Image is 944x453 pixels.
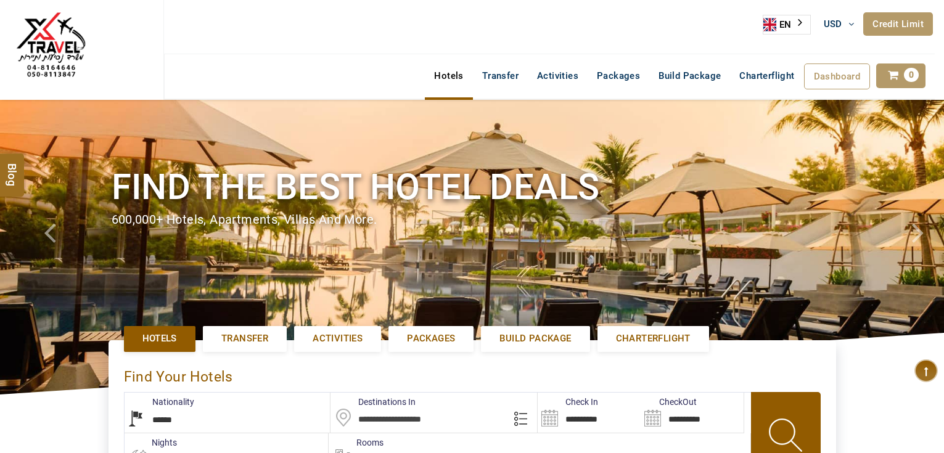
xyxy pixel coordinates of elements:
span: Activities [313,332,363,345]
input: Search [538,393,641,433]
a: Activities [528,63,588,88]
label: Rooms [329,436,384,449]
a: Packages [588,63,649,88]
a: 0 [876,63,926,88]
span: Build Package [499,332,571,345]
a: Charterflight [597,326,709,351]
a: Build Package [481,326,589,351]
a: Build Package [649,63,730,88]
a: Transfer [473,63,528,88]
h1: Find the best hotel deals [112,164,833,210]
a: Charterflight [730,63,803,88]
label: Check In [538,396,598,408]
span: 0 [904,68,919,82]
span: Charterflight [616,332,691,345]
label: CheckOut [641,396,697,408]
span: USD [824,18,842,30]
span: Hotels [142,332,177,345]
a: Packages [388,326,474,351]
aside: Language selected: English [763,15,811,35]
span: Packages [407,332,455,345]
label: nights [124,436,177,449]
span: Charterflight [739,70,794,81]
span: Dashboard [814,71,861,82]
a: Hotels [124,326,195,351]
span: Blog [4,163,20,173]
a: Hotels [425,63,472,88]
div: 600,000+ hotels, apartments, villas and more. [112,211,833,229]
a: EN [763,15,810,34]
span: Transfer [221,332,268,345]
div: Language [763,15,811,35]
img: The Royal Line Holidays [9,6,92,89]
div: Find Your Hotels [124,356,821,392]
input: Search [641,393,744,433]
a: Credit Limit [863,12,933,36]
a: Activities [294,326,381,351]
label: Destinations In [330,396,416,408]
label: Nationality [125,396,194,408]
a: Transfer [203,326,287,351]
